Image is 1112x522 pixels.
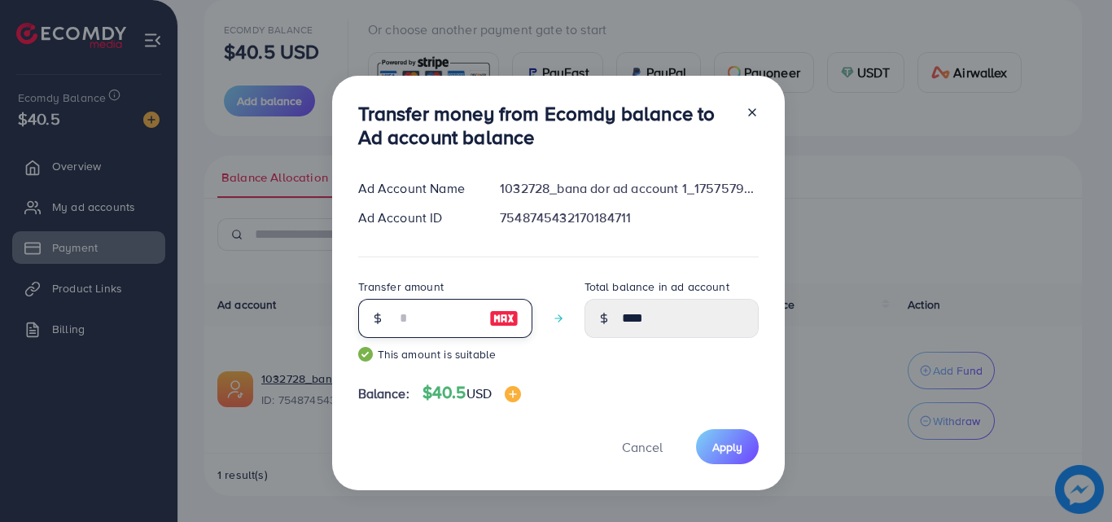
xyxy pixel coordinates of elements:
label: Total balance in ad account [584,279,729,295]
span: Apply [712,439,742,455]
button: Apply [696,429,759,464]
small: This amount is suitable [358,346,532,362]
div: Ad Account ID [345,208,488,227]
label: Transfer amount [358,279,444,295]
h3: Transfer money from Ecomdy balance to Ad account balance [358,102,733,149]
span: Balance: [358,384,409,403]
div: 7548745432170184711 [487,208,771,227]
img: image [505,386,521,402]
h4: $40.5 [422,383,521,403]
div: 1032728_bana dor ad account 1_1757579407255 [487,179,771,198]
button: Cancel [602,429,683,464]
div: Ad Account Name [345,179,488,198]
img: guide [358,347,373,362]
span: Cancel [622,438,663,456]
img: image [489,309,519,328]
span: USD [466,384,492,402]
